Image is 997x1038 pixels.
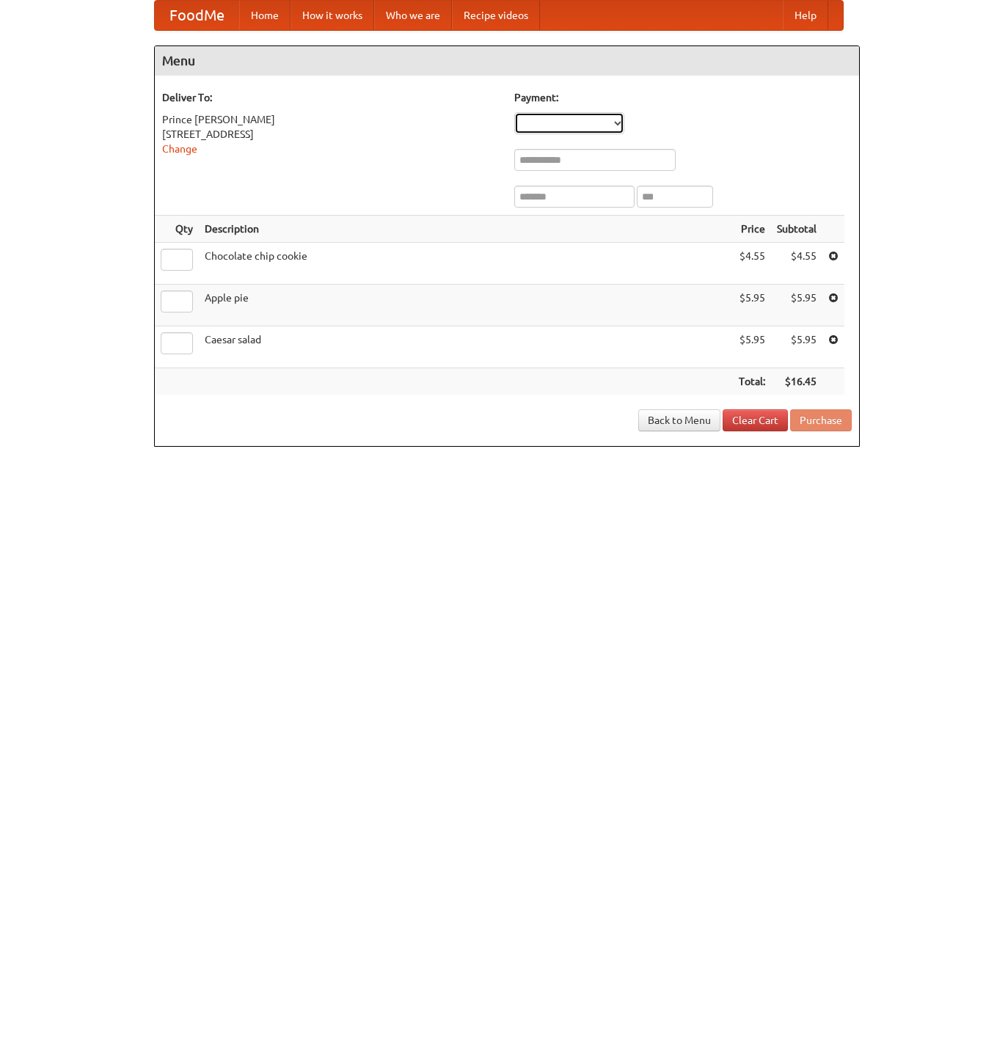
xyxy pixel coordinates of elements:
a: Home [239,1,291,30]
div: [STREET_ADDRESS] [162,127,500,142]
td: Apple pie [199,285,733,326]
button: Purchase [790,409,852,431]
td: $5.95 [733,285,771,326]
td: $5.95 [733,326,771,368]
a: Help [783,1,828,30]
a: Change [162,143,197,155]
td: $5.95 [771,326,822,368]
td: Caesar salad [199,326,733,368]
th: Description [199,216,733,243]
a: How it works [291,1,374,30]
a: Recipe videos [452,1,540,30]
th: Subtotal [771,216,822,243]
h5: Payment: [514,90,852,105]
td: $4.55 [733,243,771,285]
th: $16.45 [771,368,822,395]
a: Clear Cart [723,409,788,431]
th: Qty [155,216,199,243]
a: FoodMe [155,1,239,30]
h4: Menu [155,46,859,76]
a: Back to Menu [638,409,720,431]
a: Who we are [374,1,452,30]
td: $4.55 [771,243,822,285]
div: Prince [PERSON_NAME] [162,112,500,127]
th: Price [733,216,771,243]
th: Total: [733,368,771,395]
h5: Deliver To: [162,90,500,105]
td: Chocolate chip cookie [199,243,733,285]
td: $5.95 [771,285,822,326]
